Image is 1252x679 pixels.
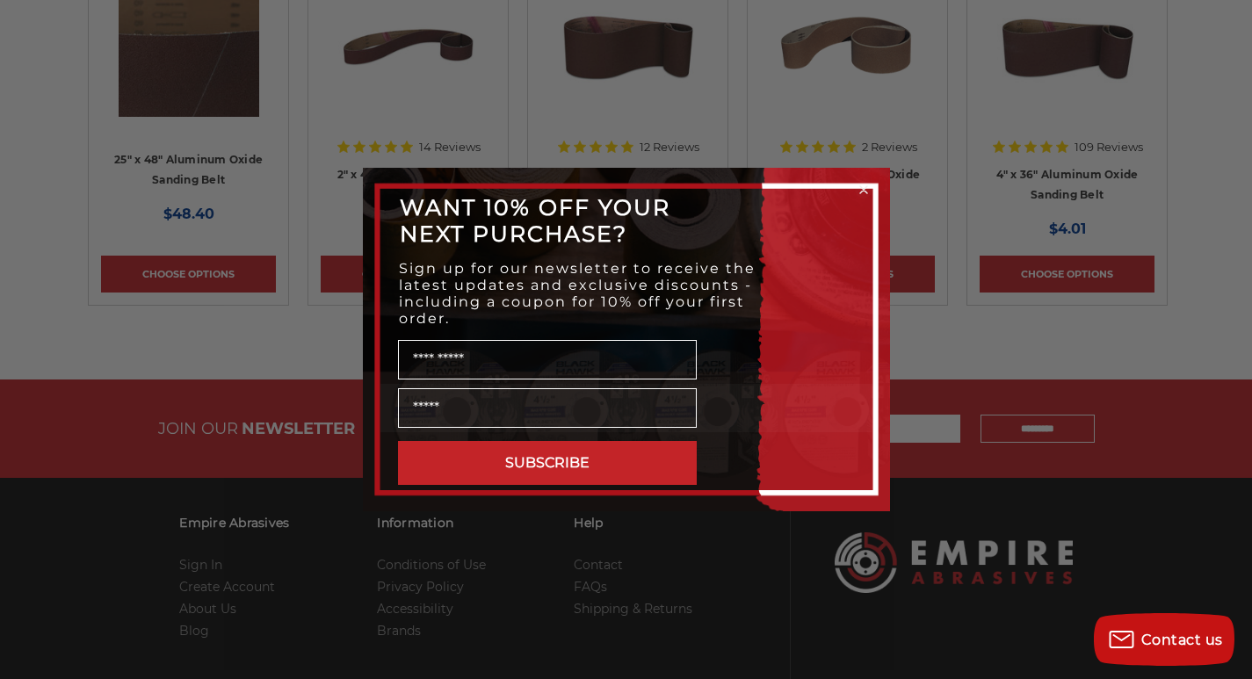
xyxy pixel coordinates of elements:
[1094,613,1234,666] button: Contact us
[400,194,670,247] span: WANT 10% OFF YOUR NEXT PURCHASE?
[399,260,756,327] span: Sign up for our newsletter to receive the latest updates and exclusive discounts - including a co...
[1141,632,1223,648] span: Contact us
[398,388,697,428] input: Email
[398,441,697,485] button: SUBSCRIBE
[855,181,872,199] button: Close dialog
